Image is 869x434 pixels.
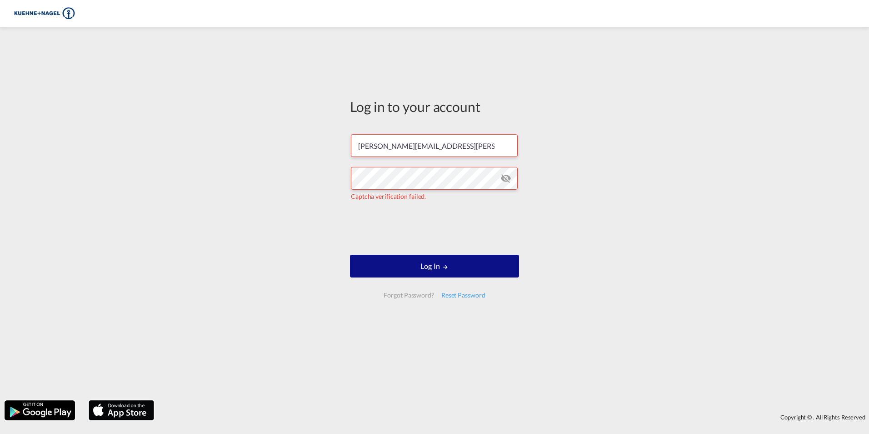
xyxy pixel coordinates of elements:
span: Captcha verification failed. [351,192,426,200]
img: apple.png [88,399,155,421]
md-icon: icon-eye-off [500,173,511,184]
div: Reset Password [438,287,489,303]
img: 36441310f41511efafde313da40ec4a4.png [14,4,75,24]
button: LOGIN [350,255,519,278]
img: google.png [4,399,76,421]
input: Enter email/phone number [351,134,518,157]
iframe: reCAPTCHA [365,210,504,246]
div: Forgot Password? [380,287,437,303]
div: Copyright © . All Rights Reserved [159,409,869,425]
div: Log in to your account [350,97,519,116]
